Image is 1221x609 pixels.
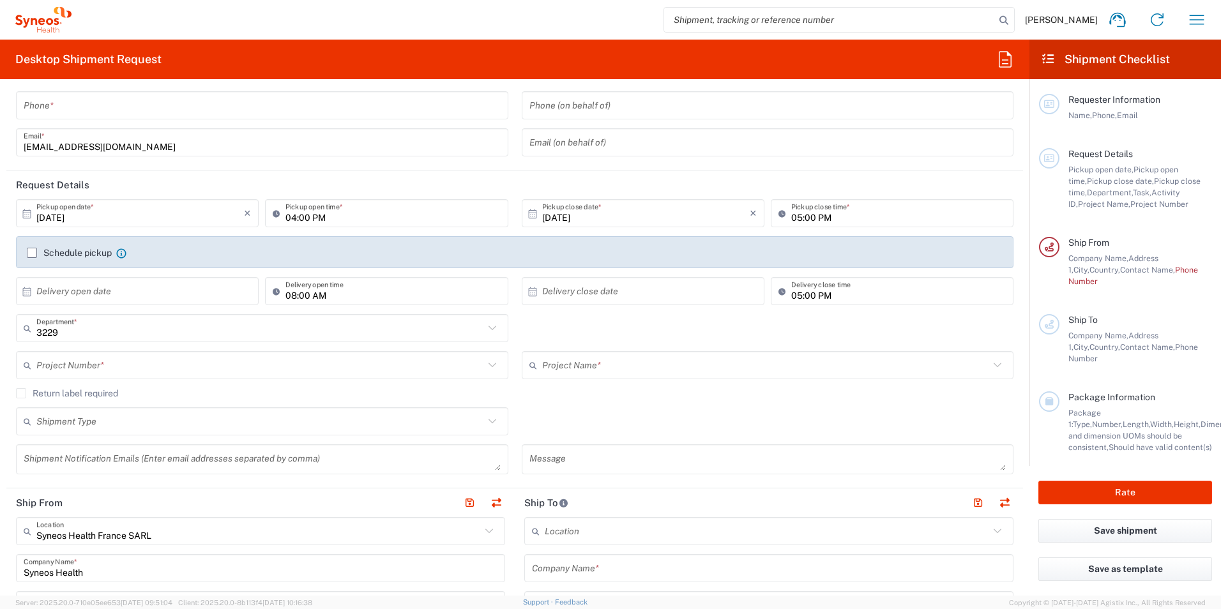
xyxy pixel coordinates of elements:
span: Name, [1068,110,1092,120]
a: Feedback [555,598,588,606]
span: Server: 2025.20.0-710e05ee653 [15,599,172,606]
span: Pickup close date, [1087,176,1154,186]
a: Support [523,598,555,606]
span: [DATE] 10:16:38 [262,599,312,606]
span: Pickup open date, [1068,165,1134,174]
input: Shipment, tracking or reference number [664,8,995,32]
span: Company Name, [1068,253,1128,263]
span: Package Information [1068,392,1155,402]
span: Requester Information [1068,94,1160,105]
label: Return label required [16,388,118,398]
h2: Ship To [524,497,568,509]
span: Ship From [1068,237,1109,248]
h2: Request Details [16,179,89,192]
span: Client: 2025.20.0-8b113f4 [178,599,312,606]
span: Length, [1123,419,1150,429]
i: × [244,203,251,223]
span: Package 1: [1068,408,1101,429]
span: Number, [1092,419,1123,429]
i: × [750,203,757,223]
button: Rate [1038,481,1212,504]
span: Phone, [1092,110,1117,120]
span: Should have valid content(s) [1109,442,1212,452]
h2: Desktop Shipment Request [15,52,162,67]
span: Project Number [1130,199,1188,209]
span: Department, [1087,188,1133,197]
button: Save as template [1038,557,1212,581]
span: Company Name, [1068,331,1128,340]
h2: Ship From [16,497,63,509]
span: City, [1073,342,1089,352]
span: [PERSON_NAME] [1025,14,1098,26]
span: Task, [1133,188,1151,197]
label: Schedule pickup [27,248,112,258]
span: Request Details [1068,149,1133,159]
span: Copyright © [DATE]-[DATE] Agistix Inc., All Rights Reserved [1009,597,1206,608]
span: Country, [1089,265,1120,274]
h2: Shipment Checklist [1041,52,1170,67]
span: Country, [1089,342,1120,352]
span: Project Name, [1078,199,1130,209]
span: Contact Name, [1120,342,1175,352]
span: City, [1073,265,1089,274]
span: Email [1117,110,1138,120]
button: Save shipment [1038,519,1212,543]
span: Type, [1073,419,1092,429]
span: Contact Name, [1120,265,1175,274]
span: Ship To [1068,315,1098,325]
span: Width, [1150,419,1174,429]
span: Height, [1174,419,1201,429]
span: [DATE] 09:51:04 [121,599,172,606]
